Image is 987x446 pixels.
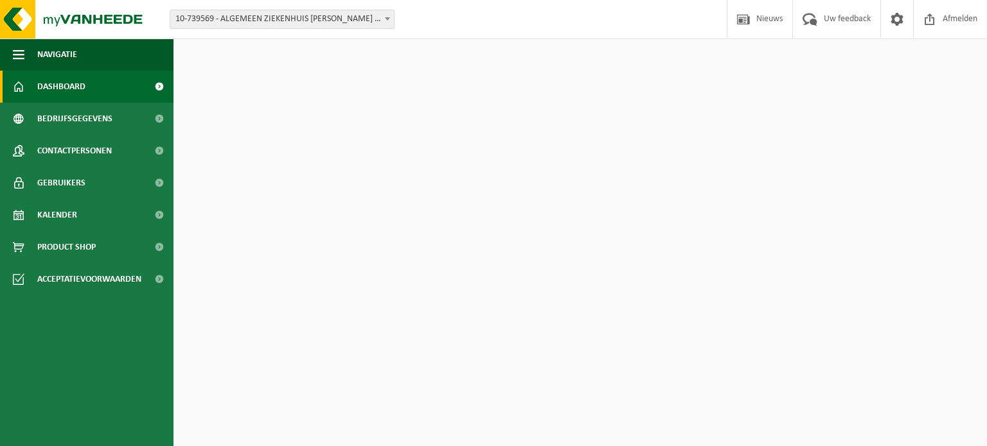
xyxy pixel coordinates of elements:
span: Navigatie [37,39,77,71]
span: Product Shop [37,231,96,263]
span: Bedrijfsgegevens [37,103,112,135]
span: 10-739569 - ALGEMEEN ZIEKENHUIS JAN PALFIJN GENT AV - GENT [170,10,395,29]
span: Dashboard [37,71,85,103]
span: Gebruikers [37,167,85,199]
span: Acceptatievoorwaarden [37,263,141,295]
span: Kalender [37,199,77,231]
span: Contactpersonen [37,135,112,167]
span: 10-739569 - ALGEMEEN ZIEKENHUIS JAN PALFIJN GENT AV - GENT [170,10,394,28]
